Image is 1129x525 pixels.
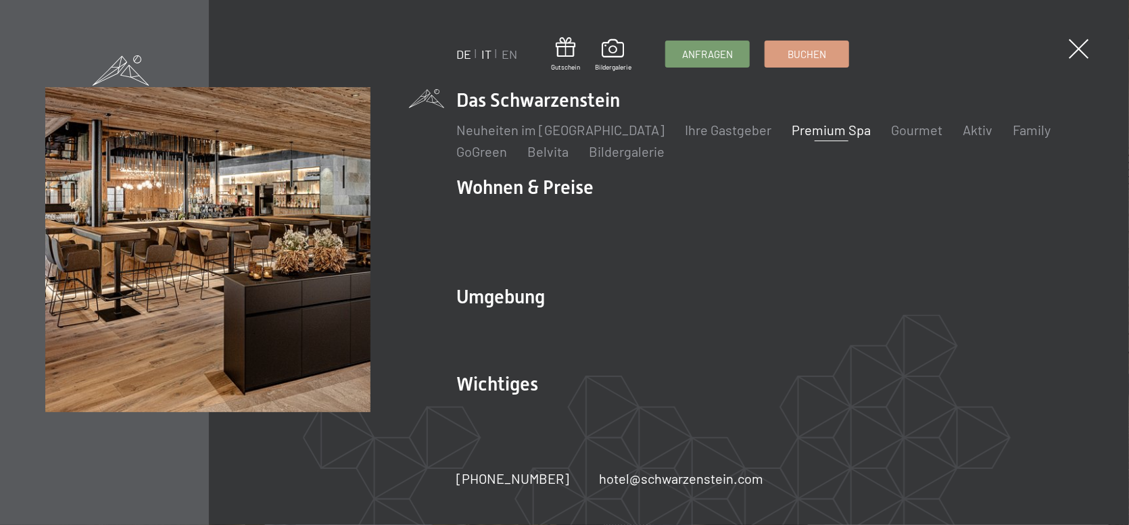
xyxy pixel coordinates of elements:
a: Bildergalerie [589,143,665,159]
a: hotel@schwarzenstein.com [599,469,763,488]
a: Gourmet [891,122,942,138]
a: Neuheiten im [GEOGRAPHIC_DATA] [456,122,665,138]
span: Anfragen [682,47,733,61]
span: [PHONE_NUMBER] [456,470,569,486]
a: EN [502,47,517,61]
a: Buchen [765,41,848,67]
a: [PHONE_NUMBER] [456,469,569,488]
span: Buchen [788,47,826,61]
span: Bildergalerie [595,62,631,72]
a: GoGreen [456,143,507,159]
a: DE [456,47,471,61]
a: Premium Spa [792,122,871,138]
a: Bildergalerie [595,39,631,72]
a: IT [481,47,491,61]
a: Gutschein [551,37,580,72]
a: Anfragen [666,41,749,67]
a: Aktiv [963,122,992,138]
a: Belvita [527,143,569,159]
a: Family [1013,122,1051,138]
span: Gutschein [551,62,580,72]
a: Ihre Gastgeber [685,122,771,138]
